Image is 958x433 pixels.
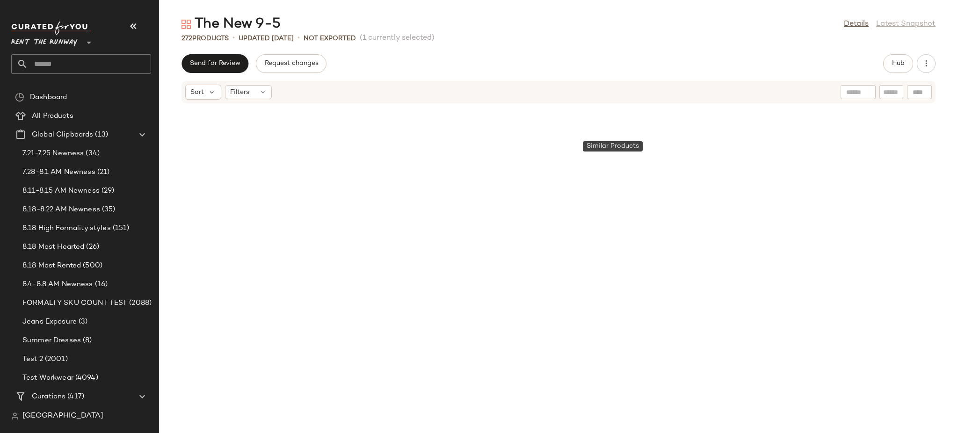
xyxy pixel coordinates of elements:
[43,354,68,365] span: (2001)
[22,317,77,327] span: Jeans Exposure
[22,354,43,365] span: Test 2
[111,223,130,234] span: (151)
[22,335,81,346] span: Summer Dresses
[11,22,91,35] img: cfy_white_logo.C9jOOHJF.svg
[65,391,84,402] span: (417)
[181,34,229,43] div: Products
[22,242,84,253] span: 8.18 Most Hearted
[181,20,191,29] img: svg%3e
[22,186,100,196] span: 8.11-8.15 AM Newness
[298,33,300,44] span: •
[127,298,152,309] span: (2088)
[22,167,95,178] span: 7.28-8.1 AM Newness
[181,15,281,34] div: The New 9-5
[32,391,65,402] span: Curations
[15,93,24,102] img: svg%3e
[190,87,204,97] span: Sort
[100,186,115,196] span: (29)
[181,54,248,73] button: Send for Review
[22,223,111,234] span: 8.18 High Formality styles
[30,92,67,103] span: Dashboard
[883,54,913,73] button: Hub
[32,111,73,122] span: All Products
[264,60,318,67] span: Request changes
[239,34,294,43] p: updated [DATE]
[93,279,108,290] span: (16)
[81,335,92,346] span: (8)
[22,373,73,383] span: Test Workwear
[181,35,192,42] span: 272
[360,33,435,44] span: (1 currently selected)
[22,204,100,215] span: 8.18-8.22 AM Newness
[81,260,102,271] span: (500)
[93,130,108,140] span: (13)
[73,373,98,383] span: (4094)
[892,60,905,67] span: Hub
[22,148,84,159] span: 7.21-7.25 Newness
[11,32,78,49] span: Rent the Runway
[256,54,326,73] button: Request changes
[230,87,249,97] span: Filters
[95,167,110,178] span: (21)
[844,19,869,30] a: Details
[189,60,240,67] span: Send for Review
[232,33,235,44] span: •
[11,412,19,420] img: svg%3e
[32,130,93,140] span: Global Clipboards
[77,317,87,327] span: (3)
[84,242,99,253] span: (26)
[22,260,81,271] span: 8.18 Most Rented
[22,411,103,422] span: [GEOGRAPHIC_DATA]
[84,148,100,159] span: (34)
[304,34,356,43] p: Not Exported
[100,204,116,215] span: (35)
[22,298,127,309] span: FORMALTY SKU COUNT TEST
[22,279,93,290] span: 8.4-8.8 AM Newness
